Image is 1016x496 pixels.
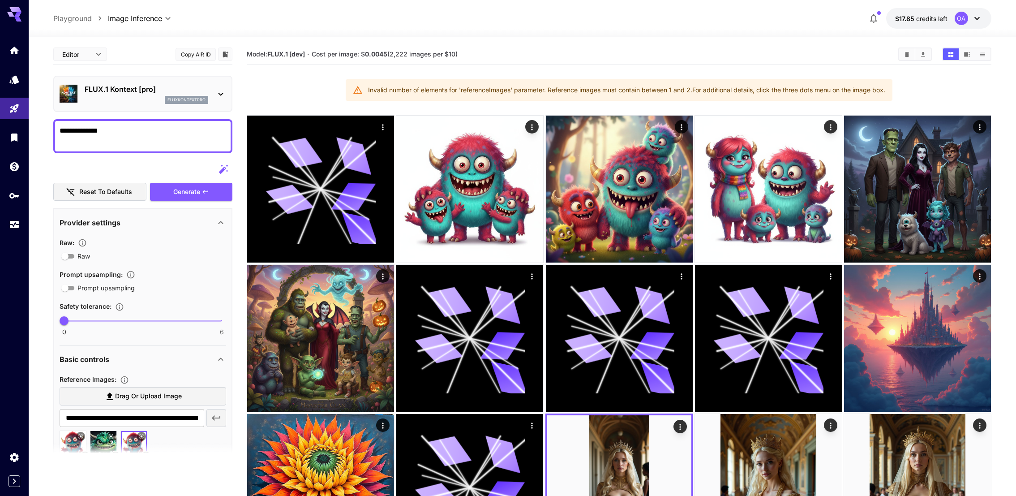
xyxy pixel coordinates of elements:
[9,452,20,463] div: Settings
[368,82,885,98] div: Invalid number of elements for 'referenceImages' parameter. Reference images must contain between...
[53,13,92,24] a: Playground
[915,48,931,60] button: Download All
[60,349,226,370] div: Basic controls
[60,302,111,310] span: Safety tolerance :
[312,50,458,58] span: Cost per image: $ (2,222 images per $10)
[895,15,916,22] span: $17.85
[60,387,226,405] label: Drag or upload image
[60,271,123,278] span: Prompt upsampling :
[9,161,20,172] div: Wallet
[973,418,986,432] div: Actions
[116,375,133,384] button: Upload a reference image to guide the result. This is needed for Image-to-Image or Inpainting. Su...
[9,132,20,143] div: Library
[9,74,20,85] div: Models
[62,50,90,59] span: Editor
[824,269,837,283] div: Actions
[9,45,20,56] div: Home
[365,50,387,58] b: 0.0045
[60,212,226,233] div: Provider settings
[973,269,986,283] div: Actions
[376,120,390,134] div: Actions
[115,391,182,402] span: Drag or upload image
[886,8,991,29] button: $17.85064OA
[955,12,968,25] div: OA
[9,219,20,230] div: Usage
[916,15,947,22] span: credits left
[167,97,206,103] p: fluxkontextpro
[53,183,146,201] button: Reset to defaults
[267,50,305,58] b: FLUX.1 [dev]
[111,302,128,311] button: Controls the tolerance level for input and output content moderation. Lower values apply stricter...
[150,183,232,201] button: Generate
[221,49,229,60] button: Add to library
[77,251,90,261] span: Raw
[673,420,687,433] div: Actions
[9,103,20,114] div: Playground
[376,418,390,432] div: Actions
[123,270,139,279] button: Enables automatic enhancement and expansion of the input prompt to improve generation quality and...
[60,375,116,383] span: Reference Images :
[844,265,991,412] img: 9k=
[898,47,932,61] div: Clear ImagesDownload All
[53,13,108,24] nav: breadcrumb
[895,14,947,23] div: $17.85064
[396,116,543,263] img: 9k=
[9,475,20,487] button: Expand sidebar
[975,48,990,60] button: Show images in list view
[546,116,693,263] img: Z
[959,48,975,60] button: Show images in video view
[62,328,66,336] span: 0
[85,84,208,95] p: FLUX.1 Kontext [pro]
[973,120,986,134] div: Actions
[220,328,224,336] span: 6
[824,120,837,134] div: Actions
[176,48,216,61] button: Copy AIR ID
[675,120,688,134] div: Actions
[695,116,842,263] img: Z
[77,283,135,293] span: Prompt upsampling
[675,269,688,283] div: Actions
[173,186,200,198] span: Generate
[525,120,539,134] div: Actions
[9,190,20,201] div: API Keys
[60,217,120,228] p: Provider settings
[247,50,305,58] span: Model:
[60,80,226,108] div: FLUX.1 Kontext [pro]fluxkontextpro
[60,354,109,365] p: Basic controls
[525,418,539,432] div: Actions
[247,265,394,412] img: Z
[943,48,959,60] button: Show images in grid view
[307,49,309,60] p: ·
[824,418,837,432] div: Actions
[899,48,915,60] button: Clear Images
[376,269,390,283] div: Actions
[74,238,90,247] button: Controls the level of post-processing applied to generated images.
[108,13,162,24] span: Image Inference
[942,47,991,61] div: Show images in grid viewShow images in video viewShow images in list view
[525,269,539,283] div: Actions
[60,239,74,246] span: Raw :
[844,116,991,263] img: 9k=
